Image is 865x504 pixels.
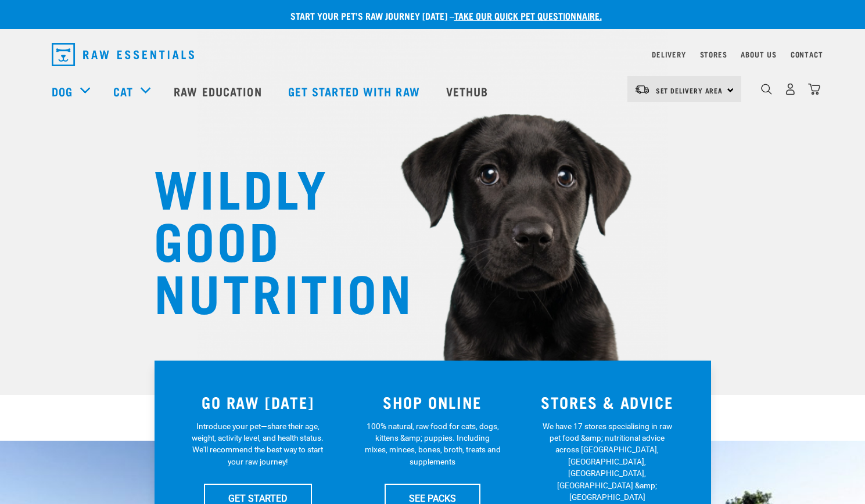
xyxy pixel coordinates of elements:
span: Set Delivery Area [656,88,723,92]
p: We have 17 stores specialising in raw pet food &amp; nutritional advice across [GEOGRAPHIC_DATA],... [539,420,676,503]
img: Raw Essentials Logo [52,43,194,66]
h3: SHOP ONLINE [352,393,513,411]
a: Vethub [435,68,503,114]
img: van-moving.png [634,84,650,95]
img: home-icon@2x.png [808,83,820,95]
a: Get started with Raw [277,68,435,114]
h3: GO RAW [DATE] [178,393,339,411]
h1: WILDLY GOOD NUTRITION [154,160,386,316]
a: Raw Education [162,68,276,114]
a: Contact [791,52,823,56]
img: home-icon-1@2x.png [761,84,772,95]
a: take our quick pet questionnaire. [454,13,602,18]
p: 100% natural, raw food for cats, dogs, kittens &amp; puppies. Including mixes, minces, bones, bro... [364,420,501,468]
a: Dog [52,82,73,100]
nav: dropdown navigation [42,38,823,71]
p: Introduce your pet—share their age, weight, activity level, and health status. We'll recommend th... [189,420,326,468]
h3: STORES & ADVICE [527,393,688,411]
a: Cat [113,82,133,100]
img: user.png [784,83,796,95]
a: Stores [700,52,727,56]
a: Delivery [652,52,685,56]
a: About Us [741,52,776,56]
